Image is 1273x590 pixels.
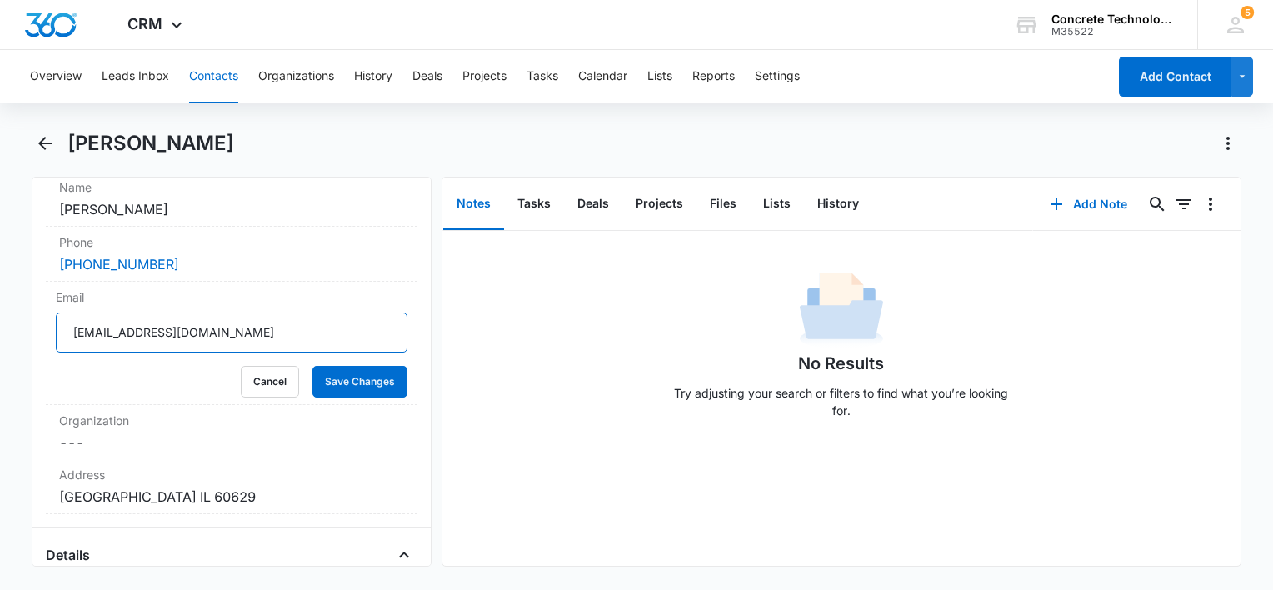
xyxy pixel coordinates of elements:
button: Lists [750,178,804,230]
button: Reports [692,50,735,103]
button: Add Contact [1119,57,1231,97]
button: Save Changes [312,366,407,397]
button: Leads Inbox [102,50,169,103]
label: Address [59,466,404,483]
div: notifications count [1241,6,1254,19]
button: Files [696,178,750,230]
button: Deals [564,178,622,230]
div: Name[PERSON_NAME] [46,172,417,227]
label: Organization [59,412,404,429]
span: CRM [127,15,162,32]
button: Contacts [189,50,238,103]
button: Notes [443,178,504,230]
button: Back [32,130,57,157]
button: Tasks [504,178,564,230]
button: Overflow Menu [1197,191,1224,217]
div: account id [1051,26,1173,37]
label: Email [56,288,407,306]
div: Phone[PHONE_NUMBER] [46,227,417,282]
div: Organization--- [46,405,417,459]
button: Organizations [258,50,334,103]
button: Projects [462,50,507,103]
button: Search... [1144,191,1171,217]
span: 5 [1241,6,1254,19]
button: Projects [622,178,696,230]
p: Try adjusting your search or filters to find what you’re looking for. [666,384,1016,419]
label: Phone [59,233,404,251]
button: Cancel [241,366,299,397]
button: History [354,50,392,103]
input: Email [56,312,407,352]
button: Add Note [1033,184,1144,224]
dd: [PERSON_NAME] [59,199,404,219]
button: Close [391,542,417,568]
button: Deals [412,50,442,103]
a: [PHONE_NUMBER] [59,254,179,274]
div: account name [1051,12,1173,26]
h1: No Results [798,351,884,376]
button: Overview [30,50,82,103]
button: Tasks [527,50,558,103]
button: History [804,178,872,230]
h1: [PERSON_NAME] [67,131,234,156]
button: Actions [1215,130,1241,157]
dd: [GEOGRAPHIC_DATA] IL 60629 [59,487,404,507]
dd: --- [59,432,404,452]
div: Address[GEOGRAPHIC_DATA] IL 60629 [46,459,417,514]
label: Name [59,178,404,196]
button: Calendar [578,50,627,103]
button: Lists [647,50,672,103]
button: Settings [755,50,800,103]
button: Filters [1171,191,1197,217]
img: No Data [800,267,883,351]
h4: Details [46,545,90,565]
